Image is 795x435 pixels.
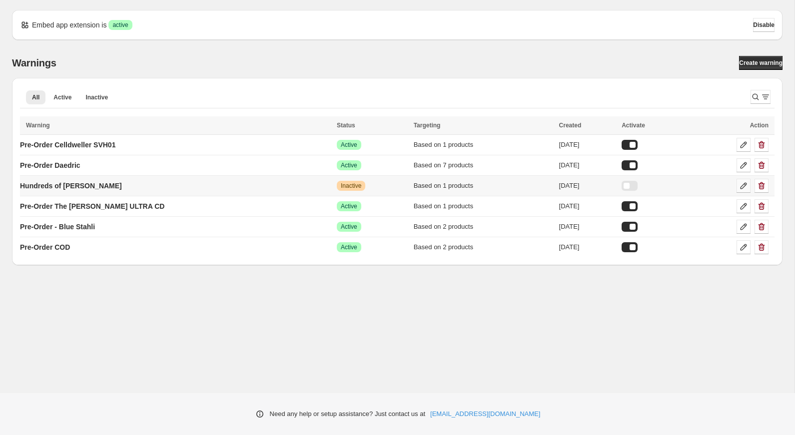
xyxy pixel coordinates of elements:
div: [DATE] [559,181,616,191]
span: Active [341,243,357,251]
div: Based on 1 products [414,201,553,211]
div: Based on 1 products [414,181,553,191]
a: Create warning [739,56,783,70]
a: Pre-Order Daedric [20,157,80,173]
p: Hundreds of [PERSON_NAME] [20,181,122,191]
span: active [112,21,128,29]
div: [DATE] [559,222,616,232]
div: Based on 1 products [414,140,553,150]
div: [DATE] [559,140,616,150]
a: Pre-Order Celldweller SVH01 [20,137,115,153]
a: Pre-Order - Blue Stahli [20,219,95,235]
div: Based on 2 products [414,242,553,252]
p: Embed app extension is [32,20,106,30]
p: Pre-Order COD [20,242,70,252]
h2: Warnings [12,57,56,69]
p: Pre-Order The [PERSON_NAME] ULTRA CD [20,201,164,211]
a: [EMAIL_ADDRESS][DOMAIN_NAME] [430,409,540,419]
p: Pre-Order Celldweller SVH01 [20,140,115,150]
span: Activate [622,122,645,129]
span: Active [341,223,357,231]
div: [DATE] [559,201,616,211]
span: Status [337,122,355,129]
span: Action [750,122,769,129]
div: [DATE] [559,242,616,252]
span: Targeting [414,122,441,129]
span: Inactive [341,182,361,190]
span: Active [341,161,357,169]
span: Create warning [739,59,783,67]
p: Pre-Order Daedric [20,160,80,170]
span: All [32,93,39,101]
div: [DATE] [559,160,616,170]
span: Disable [753,21,775,29]
span: Active [341,141,357,149]
a: Pre-Order The [PERSON_NAME] ULTRA CD [20,198,164,214]
p: Pre-Order - Blue Stahli [20,222,95,232]
span: Warning [26,122,50,129]
a: Pre-Order COD [20,239,70,255]
a: Hundreds of [PERSON_NAME] [20,178,122,194]
span: Created [559,122,582,129]
div: Based on 7 products [414,160,553,170]
span: Inactive [85,93,108,101]
button: Search and filter results [751,90,771,104]
span: Active [53,93,71,101]
span: Active [341,202,357,210]
div: Based on 2 products [414,222,553,232]
button: Disable [753,18,775,32]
